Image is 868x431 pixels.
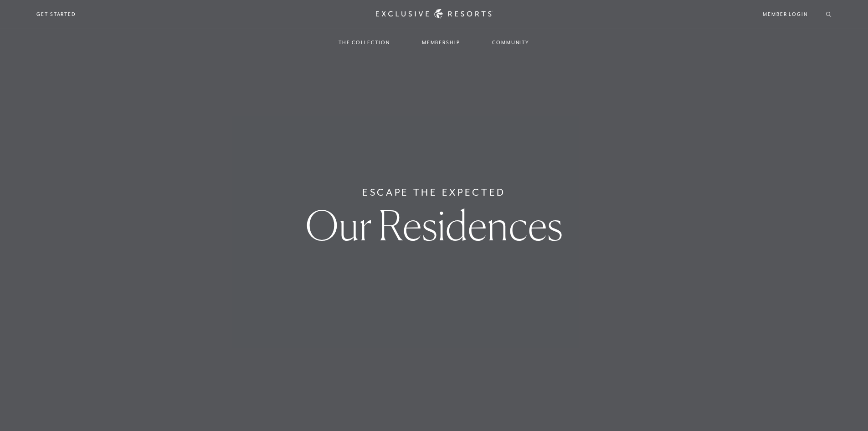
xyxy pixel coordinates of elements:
[329,29,399,56] a: The Collection
[413,29,469,56] a: Membership
[763,10,808,18] a: Member Login
[362,185,506,200] h6: Escape The Expected
[305,205,563,246] h1: Our Residences
[483,29,539,56] a: Community
[36,10,76,18] a: Get Started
